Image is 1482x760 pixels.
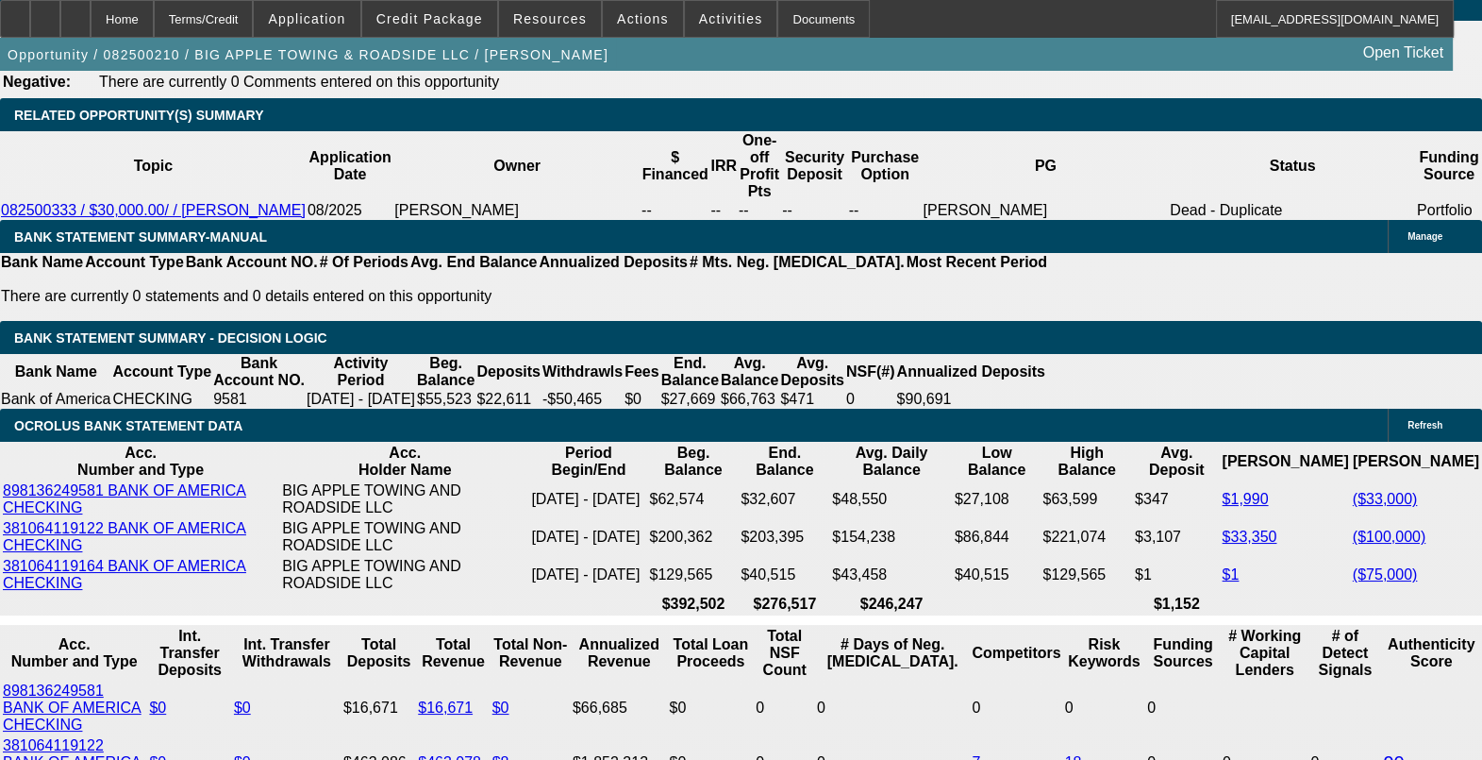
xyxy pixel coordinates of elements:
button: Application [254,1,359,37]
span: Activities [699,11,763,26]
td: $3,107 [1134,519,1220,555]
th: # Working Capital Lenders [1222,627,1307,680]
td: $43,458 [831,557,952,593]
td: $22,611 [475,390,541,409]
span: RELATED OPPORTUNITY(S) SUMMARY [14,108,263,123]
td: 08/2025 [307,201,393,220]
th: NSF(#) [845,354,896,390]
th: # Mts. Neg. [MEDICAL_DATA]. [689,253,906,272]
td: $200,362 [648,519,738,555]
a: $1 [1222,566,1239,583]
th: [PERSON_NAME] [1221,444,1349,480]
th: IRR [709,131,738,201]
th: $276,517 [740,595,829,614]
th: Fees [624,354,659,390]
td: $154,238 [831,519,952,555]
th: Annualized Deposits [538,253,688,272]
th: Beg. Balance [416,354,475,390]
td: [DATE] - [DATE] [306,390,416,409]
td: [DATE] - [DATE] [530,557,646,593]
span: Opportunity / 082500210 / BIG APPLE TOWING & ROADSIDE LLC / [PERSON_NAME] [8,47,608,62]
span: OCROLUS BANK STATEMENT DATA [14,418,242,433]
a: ($100,000) [1353,529,1425,545]
th: Avg. Daily Balance [831,444,952,480]
a: 381064119164 BANK OF AMERICA CHECKING [3,558,246,591]
th: Avg. End Balance [409,253,539,272]
th: Account Type [84,253,185,272]
span: Refresh [1407,420,1442,431]
td: 0 [1146,682,1220,735]
th: Annualized Revenue [572,627,667,680]
td: $63,599 [1041,481,1132,517]
td: -$50,465 [541,390,624,409]
th: High Balance [1041,444,1132,480]
td: 0 [816,682,969,735]
td: $40,515 [954,557,1041,593]
td: $347 [1134,481,1220,517]
b: Negative: [3,74,71,90]
td: [PERSON_NAME] [393,201,641,220]
td: -- [738,201,781,220]
a: $1,990 [1222,491,1268,507]
td: 0 [1064,682,1145,735]
th: Security Deposit [781,131,847,201]
td: $66,763 [720,390,779,409]
td: $471 [779,390,845,409]
th: Avg. Balance [720,354,779,390]
td: $48,550 [831,481,952,517]
td: -- [781,201,847,220]
th: $392,502 [648,595,738,614]
span: Application [268,11,345,26]
td: Dead - Duplicate [1169,201,1416,220]
td: Portfolio [1416,201,1482,220]
th: Acc. Holder Name [281,444,528,480]
th: Int. Transfer Deposits [148,627,230,680]
td: [PERSON_NAME] [922,201,1169,220]
th: Competitors [971,627,1061,680]
th: [PERSON_NAME] [1352,444,1480,480]
th: End. Balance [740,444,829,480]
th: Bank Account NO. [185,253,319,272]
th: PG [922,131,1169,201]
td: $129,565 [648,557,738,593]
span: BANK STATEMENT SUMMARY-MANUAL [14,229,267,245]
td: 0 [971,682,1061,735]
th: Risk Keywords [1064,627,1145,680]
th: Bank Account NO. [212,354,306,390]
td: $1 [1134,557,1220,593]
td: [DATE] - [DATE] [530,519,646,555]
th: Annualized Deposits [895,354,1045,390]
th: Withdrawls [541,354,624,390]
th: Status [1169,131,1416,201]
td: $203,395 [740,519,829,555]
td: -- [709,201,738,220]
td: 9581 [212,390,306,409]
th: Activity Period [306,354,416,390]
th: Funding Sources [1146,627,1220,680]
span: Bank Statement Summary - Decision Logic [14,330,327,346]
th: Authenticity Score [1382,627,1480,680]
th: Acc. Number and Type [2,627,146,680]
button: Credit Package [362,1,497,37]
span: Resources [513,11,587,26]
td: $27,108 [954,481,1041,517]
a: $16,671 [418,700,473,716]
td: 0 [845,390,896,409]
td: $32,607 [740,481,829,517]
button: Actions [603,1,683,37]
td: $16,671 [342,682,415,735]
th: Purchase Option [848,131,923,201]
button: Activities [685,1,777,37]
td: $62,574 [648,481,738,517]
span: There are currently 0 Comments entered on this opportunity [99,74,499,90]
span: Manage [1407,231,1442,242]
a: 381064119122 BANK OF AMERICA CHECKING [3,520,246,553]
span: Credit Package [376,11,483,26]
p: There are currently 0 statements and 0 details entered on this opportunity [1,288,1047,305]
th: Int. Transfer Withdrawals [233,627,341,680]
th: Account Type [112,354,213,390]
th: Total Deposits [342,627,415,680]
th: Sum of the Total NSF Count and Total Overdraft Fee Count from Ocrolus [755,627,814,680]
a: $0 [149,700,166,716]
a: 898136249581 BANK OF AMERICA CHECKING [3,482,246,515]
